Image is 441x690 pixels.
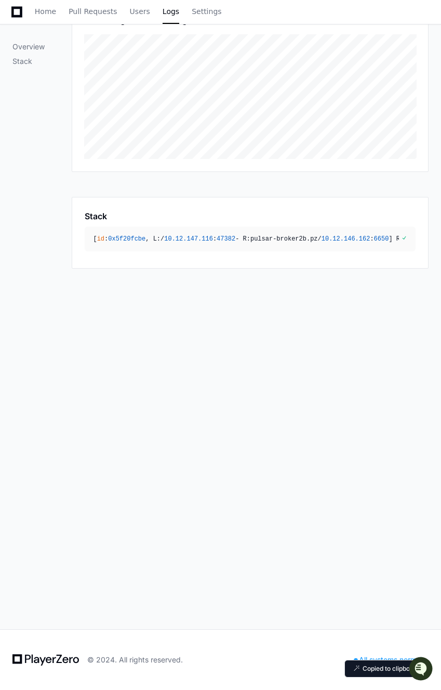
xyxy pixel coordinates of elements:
a: Powered byPylon [73,109,126,117]
span: Users [130,8,150,15]
button: Start new chat [177,81,189,93]
p: Overview [12,42,72,52]
span: Pull Requests [69,8,117,15]
img: 1756235613930-3d25f9e4-fa56-45dd-b3ad-e072dfbd1548 [10,77,29,96]
div: We're available if you need us! [35,88,131,96]
span: Logs [163,8,179,15]
span: 10.12 [164,235,183,243]
p: Stack [12,56,72,67]
iframe: Open customer support [408,656,436,684]
span: 6650 [374,235,389,243]
span: .116 [198,235,213,243]
app-pz-page-link-header: Stack [85,210,416,222]
div: [ : , L:/ : - R:pulsar-broker2b.pz/ : ] Received unknown request server: [93,235,399,243]
span: 0x5f20fcbe [108,235,145,243]
div: © 2024. All rights reserved. [87,655,183,665]
p: Copied to clipboard [363,665,420,673]
span: Settings [192,8,221,15]
div: All systems normal [348,653,429,667]
span: .147 [183,235,198,243]
span: .146 [340,235,355,243]
div: Start new chat [35,77,170,88]
span: 10.12 [322,235,340,243]
span: Home [35,8,56,15]
span: id [97,235,104,243]
div: Welcome [10,42,189,58]
h1: Stack [85,210,107,222]
span: 47382 [217,235,235,243]
span: Pylon [103,109,126,117]
span: .162 [355,235,370,243]
img: PlayerZero [10,10,31,31]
